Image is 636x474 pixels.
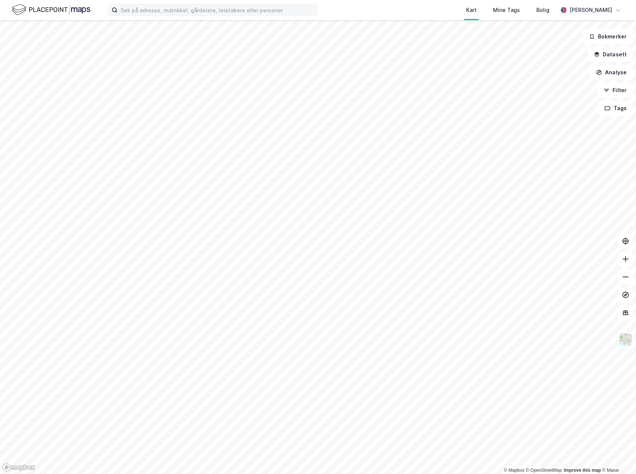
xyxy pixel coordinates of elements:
[118,4,317,16] input: Søk på adresse, matrikkel, gårdeiere, leietakere eller personer
[599,438,636,474] div: Kontrollprogram for chat
[536,6,549,15] div: Bolig
[466,6,477,15] div: Kart
[599,438,636,474] iframe: Chat Widget
[570,6,612,15] div: [PERSON_NAME]
[493,6,520,15] div: Mine Tags
[12,3,90,16] img: logo.f888ab2527a4732fd821a326f86c7f29.svg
